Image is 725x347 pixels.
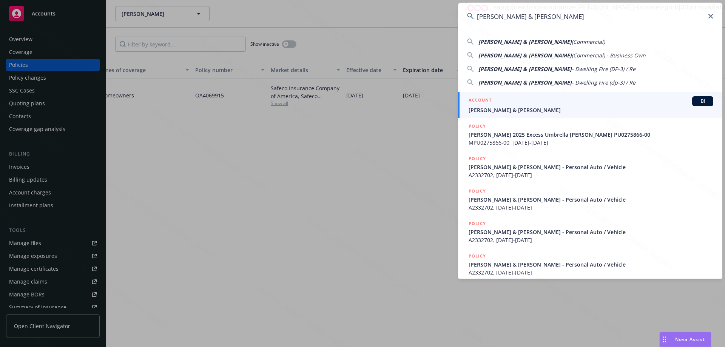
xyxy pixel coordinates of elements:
[469,171,713,179] span: A2332702, [DATE]-[DATE]
[469,236,713,244] span: A2332702, [DATE]-[DATE]
[572,52,646,59] span: (Commercial) - Business Own
[469,268,713,276] span: A2332702, [DATE]-[DATE]
[469,196,713,204] span: [PERSON_NAME] & [PERSON_NAME] - Personal Auto / Vehicle
[458,3,722,30] input: Search...
[572,79,636,86] span: - Dwelling Fire (dp-3) / Re
[469,96,492,105] h5: ACCOUNT
[478,65,572,72] span: [PERSON_NAME] & [PERSON_NAME]
[695,98,710,105] span: BI
[469,163,713,171] span: [PERSON_NAME] & [PERSON_NAME] - Personal Auto / Vehicle
[458,92,722,118] a: ACCOUNTBI[PERSON_NAME] & [PERSON_NAME]
[572,65,636,72] span: - Dwelling Fire (DP-3) / Re
[469,187,486,195] h5: POLICY
[469,155,486,162] h5: POLICY
[458,118,722,151] a: POLICY[PERSON_NAME] 2025 Excess Umbrella [PERSON_NAME] PU0275866-00MPU0275866-00, [DATE]-[DATE]
[469,252,486,260] h5: POLICY
[469,261,713,268] span: [PERSON_NAME] & [PERSON_NAME] - Personal Auto / Vehicle
[659,332,711,347] button: Nova Assist
[469,228,713,236] span: [PERSON_NAME] & [PERSON_NAME] - Personal Auto / Vehicle
[458,151,722,183] a: POLICY[PERSON_NAME] & [PERSON_NAME] - Personal Auto / VehicleA2332702, [DATE]-[DATE]
[469,220,486,227] h5: POLICY
[469,139,713,147] span: MPU0275866-00, [DATE]-[DATE]
[660,332,669,347] div: Drag to move
[458,216,722,248] a: POLICY[PERSON_NAME] & [PERSON_NAME] - Personal Auto / VehicleA2332702, [DATE]-[DATE]
[478,38,572,45] span: [PERSON_NAME] & [PERSON_NAME]
[572,38,605,45] span: (Commercial)
[469,204,713,211] span: A2332702, [DATE]-[DATE]
[469,122,486,130] h5: POLICY
[675,336,705,342] span: Nova Assist
[469,131,713,139] span: [PERSON_NAME] 2025 Excess Umbrella [PERSON_NAME] PU0275866-00
[458,183,722,216] a: POLICY[PERSON_NAME] & [PERSON_NAME] - Personal Auto / VehicleA2332702, [DATE]-[DATE]
[469,106,713,114] span: [PERSON_NAME] & [PERSON_NAME]
[478,52,572,59] span: [PERSON_NAME] & [PERSON_NAME]
[478,79,572,86] span: [PERSON_NAME] & [PERSON_NAME]
[458,248,722,281] a: POLICY[PERSON_NAME] & [PERSON_NAME] - Personal Auto / VehicleA2332702, [DATE]-[DATE]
